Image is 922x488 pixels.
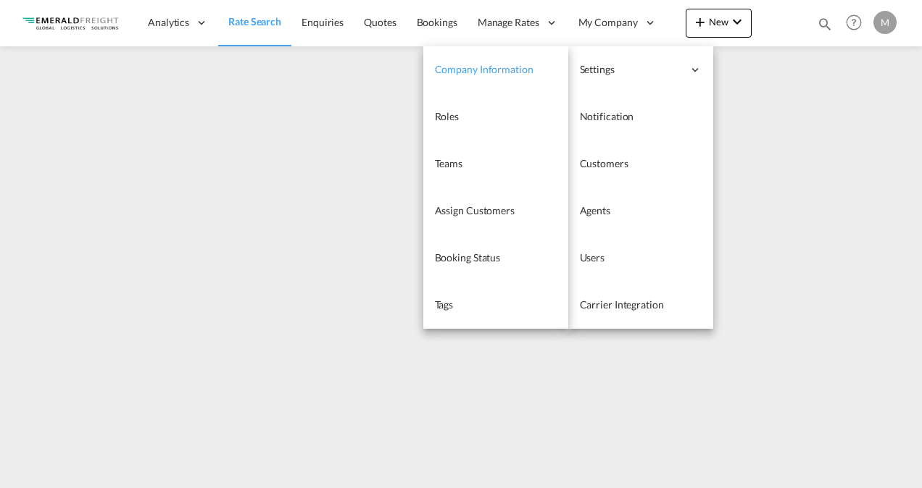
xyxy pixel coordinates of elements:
md-icon: icon-plus 400-fg [691,13,709,30]
div: M [873,11,897,34]
a: Roles [423,93,568,140]
a: Notification [568,93,713,140]
a: Tags [423,282,568,329]
a: Company Information [423,46,568,93]
span: Carrier Integration [580,298,664,311]
span: Company Information [435,63,533,75]
div: icon-magnify [817,16,833,38]
span: Tags [435,298,454,311]
span: Booking Status [435,251,501,264]
a: Booking Status [423,235,568,282]
md-icon: icon-magnify [817,16,833,32]
span: Teams [435,157,463,169]
span: Customers [580,157,628,169]
span: Manage Rates [478,15,539,30]
span: My Company [578,15,638,30]
span: Roles [435,110,460,122]
span: Bookings [417,16,457,28]
a: Teams [423,140,568,188]
a: Assign Customers [423,188,568,235]
a: Agents [568,188,713,235]
span: Assign Customers [435,204,515,216]
a: Users [568,235,713,282]
a: Carrier Integration [568,282,713,329]
span: Settings [580,62,683,77]
a: Customers [568,140,713,188]
span: Agents [580,204,610,216]
span: Enquiries [302,16,344,28]
md-icon: icon-chevron-down [728,13,746,30]
div: Settings [568,46,713,93]
span: Analytics [148,15,189,30]
img: c4318bc049f311eda2ff698fe6a37287.png [22,7,120,39]
span: Help [842,10,866,35]
span: Notification [580,110,634,122]
span: Users [580,251,605,264]
button: icon-plus 400-fgNewicon-chevron-down [686,9,752,38]
span: New [691,16,746,28]
span: Quotes [364,16,396,28]
div: Help [842,10,873,36]
span: Rate Search [228,15,281,28]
